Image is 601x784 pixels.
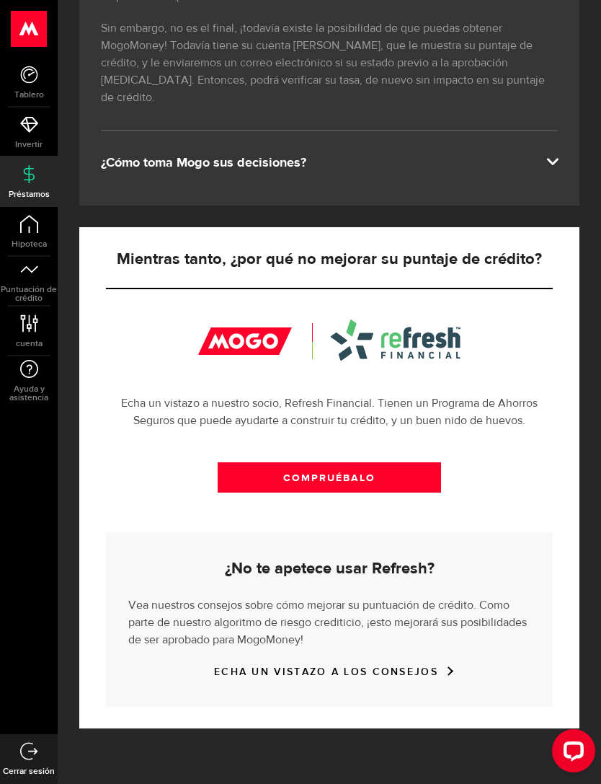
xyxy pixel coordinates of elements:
[101,154,558,172] div: ¿Cómo toma Mogo sus decisiones?
[540,723,601,784] iframe: Widget de chat de LiveChat
[218,462,441,493] a: COMPRUÉBALO
[106,251,553,268] h5: Mientras tanto, ¿por qué no mejorar su puntaje de crédito?
[128,560,530,578] h5: ¿No te apetece usar Refresh?
[101,20,558,107] p: Sin embargo, no es el final, ¡todavía existe la posibilidad de que puedas obtener MogoMoney! Toda...
[106,395,553,430] p: Echa un vistazo a nuestro socio, Refresh Financial. Tienen un Programa de Ahorros Seguros que pue...
[214,666,445,678] a: ECHA UN VISTAZO A LOS CONSEJOS
[128,594,530,649] p: Vea nuestros consejos sobre cómo mejorar su puntuación de crédito. Como parte de nuestro algoritm...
